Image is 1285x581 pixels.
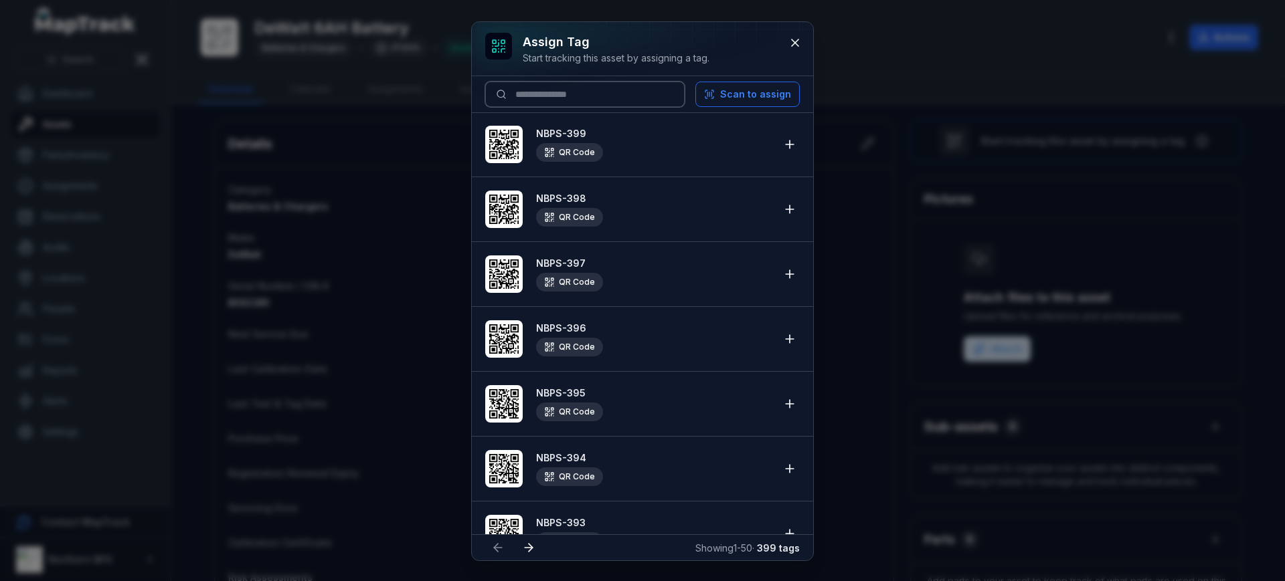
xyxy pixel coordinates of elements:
[523,51,709,65] div: Start tracking this asset by assigning a tag.
[536,386,772,400] strong: NBPS-395
[536,451,772,465] strong: NBPS-394
[536,257,772,270] strong: NBPS-397
[536,402,603,421] div: QR Code
[536,143,603,162] div: QR Code
[536,127,772,140] strong: NBPS-399
[536,208,603,227] div: QR Code
[695,542,800,554] span: Showing 1 - 50 ·
[757,542,800,554] strong: 399 tags
[536,273,603,292] div: QR Code
[536,192,772,205] strong: NBPS-398
[536,322,772,335] strong: NBPS-396
[523,33,709,51] h3: Assign tag
[536,532,603,551] div: QR Code
[536,516,772,530] strong: NBPS-393
[536,467,603,486] div: QR Code
[695,82,800,107] button: Scan to assign
[536,338,603,356] div: QR Code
